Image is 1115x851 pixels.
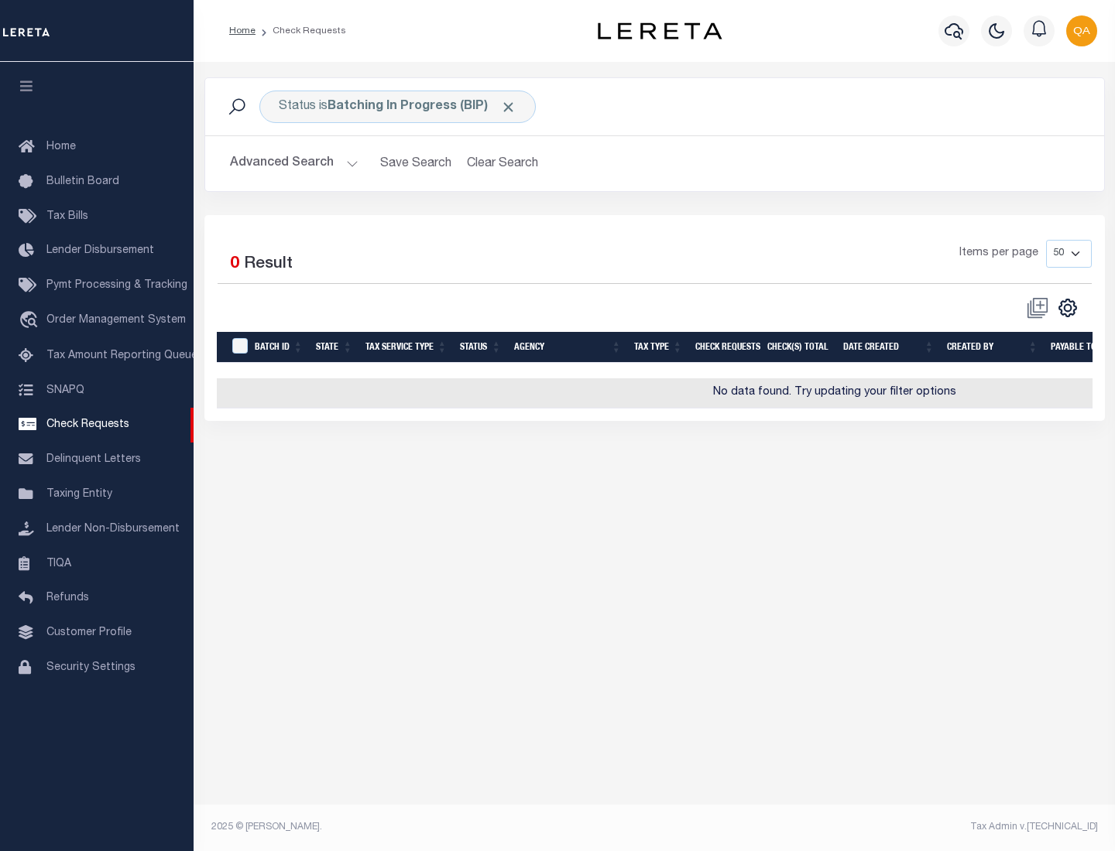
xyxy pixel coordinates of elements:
span: Tax Bills [46,211,88,222]
th: Check Requests [689,332,761,364]
th: State: activate to sort column ascending [310,332,359,364]
button: Advanced Search [230,149,359,179]
span: 0 [230,256,239,272]
b: Batching In Progress (BIP) [328,101,516,113]
label: Result [244,252,293,277]
th: Tax Type: activate to sort column ascending [628,332,689,364]
div: Status is [259,91,536,123]
span: Lender Disbursement [46,245,154,256]
span: TIQA [46,558,71,569]
button: Save Search [371,149,461,179]
li: Check Requests [256,24,346,38]
span: Refunds [46,593,89,603]
span: Click to Remove [500,99,516,115]
span: Delinquent Letters [46,454,141,465]
img: svg+xml;base64,PHN2ZyB4bWxucz0iaHR0cDovL3d3dy53My5vcmcvMjAwMC9zdmciIHBvaW50ZXItZXZlbnRzPSJub25lIi... [1066,15,1097,46]
div: Tax Admin v.[TECHNICAL_ID] [666,820,1098,834]
span: Items per page [959,245,1038,262]
span: Pymt Processing & Tracking [46,280,187,291]
span: SNAPQ [46,384,84,395]
th: Created By: activate to sort column ascending [941,332,1045,364]
button: Clear Search [461,149,545,179]
th: Date Created: activate to sort column ascending [837,332,941,364]
th: Agency: activate to sort column ascending [508,332,628,364]
span: Customer Profile [46,627,132,638]
span: Lender Non-Disbursement [46,524,180,535]
th: Tax Service Type: activate to sort column ascending [359,332,454,364]
span: Security Settings [46,662,136,673]
span: Order Management System [46,315,186,326]
span: Check Requests [46,419,129,430]
span: Bulletin Board [46,176,119,187]
span: Home [46,142,76,152]
a: Home [229,26,256,36]
th: Status: activate to sort column ascending [454,332,508,364]
img: logo-dark.svg [598,22,722,39]
span: Tax Amount Reporting Queue [46,350,197,361]
th: Batch Id: activate to sort column ascending [249,332,310,364]
div: 2025 © [PERSON_NAME]. [200,820,655,834]
span: Taxing Entity [46,489,112,500]
i: travel_explore [19,311,43,331]
th: Check(s) Total [761,332,837,364]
